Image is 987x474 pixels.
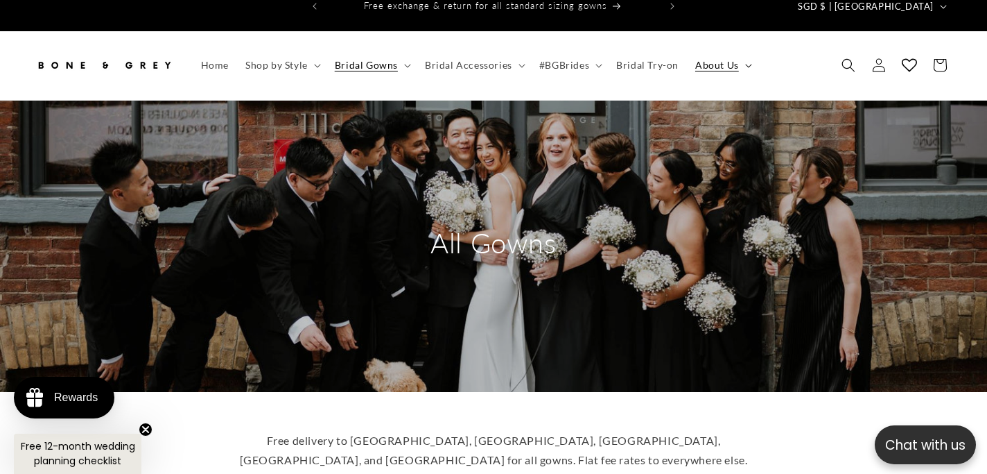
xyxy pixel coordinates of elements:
[35,50,173,81] img: Bone and Grey Bridal
[695,59,739,71] span: About Us
[362,225,625,261] h2: All Gowns
[875,425,976,464] button: Open chatbox
[608,51,687,80] a: Bridal Try-on
[539,59,589,71] span: #BGBrides
[326,51,417,80] summary: Bridal Gowns
[223,431,764,471] p: Free delivery to [GEOGRAPHIC_DATA], [GEOGRAPHIC_DATA], [GEOGRAPHIC_DATA], [GEOGRAPHIC_DATA], and ...
[237,51,326,80] summary: Shop by Style
[54,391,98,404] div: Rewards
[335,59,398,71] span: Bridal Gowns
[139,423,152,437] button: Close teaser
[193,51,237,80] a: Home
[14,434,141,474] div: Free 12-month wedding planning checklistClose teaser
[417,51,531,80] summary: Bridal Accessories
[30,45,179,86] a: Bone and Grey Bridal
[875,435,976,455] p: Chat with us
[833,50,864,81] summary: Search
[531,51,608,80] summary: #BGBrides
[21,439,135,468] span: Free 12-month wedding planning checklist
[687,51,758,80] summary: About Us
[616,59,679,71] span: Bridal Try-on
[425,59,512,71] span: Bridal Accessories
[201,59,229,71] span: Home
[245,59,308,71] span: Shop by Style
